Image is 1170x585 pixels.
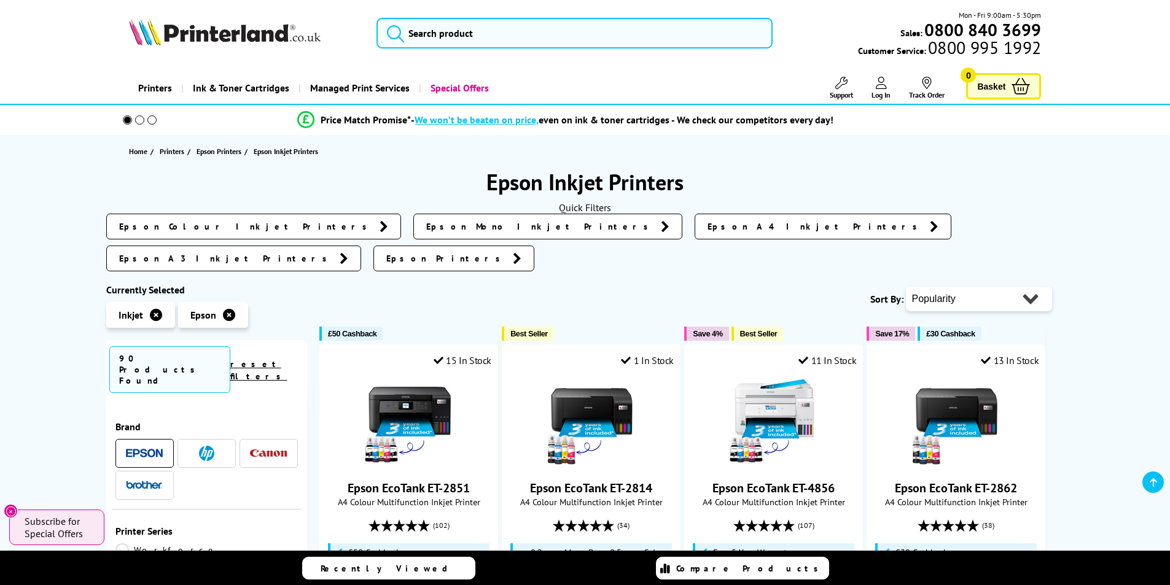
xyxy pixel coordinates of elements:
button: Close [4,504,18,518]
span: Log In [872,90,891,99]
span: Epson [190,309,216,321]
span: Printers [160,145,184,158]
img: Canon [250,449,287,457]
span: A4 Colour Multifunction Inkjet Printer [326,496,491,508]
div: 15 In Stock [434,354,491,366]
span: Printer Series [115,525,298,537]
img: Epson [126,449,163,458]
a: Printers [129,72,181,104]
a: Track Order [909,77,945,99]
span: Epson Inkjet Printers [254,147,318,156]
span: 0800 995 1992 [926,42,1041,53]
li: modal_Promise [100,109,1032,131]
span: (107) [798,514,814,537]
a: Epson EcoTank ET-2814 [530,480,652,496]
span: £30 Cashback [926,329,975,338]
span: Save 17% [875,329,909,338]
a: Printers [160,145,187,158]
button: Best Seller [731,327,784,341]
span: A4 Colour Multifunction Inkjet Printer [509,496,674,508]
span: Save 4% [693,329,722,338]
span: Epson A3 Inkjet Printers [119,252,333,265]
span: A4 Colour Multifunction Inkjet Printer [691,496,856,508]
button: £30 Cashback [918,327,981,341]
img: HP [199,446,214,461]
img: Brother [126,481,163,489]
span: (102) [433,514,450,537]
span: Brand [115,420,298,433]
img: Epson EcoTank ET-2862 [910,376,1002,468]
a: Epson EcoTank ET-2851 [363,458,455,470]
img: Epson EcoTank ET-2814 [545,376,638,468]
span: Sales: [900,27,922,39]
span: Price Match Promise* [321,114,411,126]
a: Home [129,145,150,158]
a: Log In [872,77,891,99]
h1: Epson Inkjet Printers [106,168,1064,196]
span: (34) [617,514,630,537]
a: Workforce [115,543,217,557]
span: A4 Colour Multifunction Inkjet Printer [873,496,1039,508]
a: Epson EcoTank ET-4856 [728,458,820,470]
span: Compare Products [676,563,825,574]
a: Epson Printers [373,246,534,271]
div: 13 In Stock [981,354,1039,366]
span: 0 [961,68,976,83]
span: Epson Colour Inkjet Printers [119,220,373,233]
a: 0800 840 3699 [922,24,1041,36]
a: Epson EcoTank ET-2862 [895,480,1017,496]
a: Epson EcoTank ET-4856 [712,480,835,496]
a: Epson Mono Inkjet Printers [413,214,682,239]
img: Epson EcoTank ET-4856 [728,376,820,468]
span: Subscribe for Special Offers [25,515,92,540]
span: Recently Viewed [321,563,460,574]
a: Epson EcoTank ET-2851 [348,480,470,496]
span: Best Seller [740,329,778,338]
img: Printerland Logo [129,18,321,45]
span: Epson A4 Inkjet Printers [708,220,924,233]
span: Epson Mono Inkjet Printers [426,220,655,233]
button: £50 Cashback [319,327,383,341]
div: Quick Filters [106,201,1064,214]
span: Epson Printers [386,252,507,265]
a: Epson A4 Inkjet Printers [695,214,951,239]
a: Ink & Toner Cartridges [181,72,298,104]
button: Save 4% [684,327,728,341]
span: (38) [982,514,994,537]
a: Basket 0 [966,73,1041,99]
a: Managed Print Services [298,72,419,104]
div: - even on ink & toner cartridges - We check our competitors every day! [411,114,833,126]
span: Customer Service: [858,42,1041,56]
a: Brother [126,478,163,493]
a: Special Offers [419,72,498,104]
a: Epson EcoTank ET-2862 [910,458,1002,470]
button: Best Seller [502,327,554,341]
a: Recently Viewed [302,557,475,579]
a: Epson EcoTank ET-2814 [545,458,638,470]
a: Epson [126,446,163,461]
span: Best Seller [510,329,548,338]
span: Free 5 Year Warranty [713,548,791,557]
a: HP [188,446,225,461]
span: £30 Cashback [895,548,948,557]
span: Ink & Toner Cartridges [193,72,289,104]
span: 90 Products Found [109,346,230,393]
button: Save 17% [867,327,915,341]
span: Epson Printers [197,145,241,158]
a: Printerland Logo [129,18,362,48]
span: Sort By: [870,293,903,305]
a: Support [830,77,853,99]
a: Compare Products [656,557,829,579]
a: Canon [250,446,287,461]
input: Search product [376,18,773,48]
a: Epson Colour Inkjet Printers [106,214,401,239]
span: Basket [977,78,1005,95]
span: £50 Cashback [348,548,400,557]
a: Epson Printers [197,145,244,158]
a: Epson A3 Inkjet Printers [106,246,361,271]
span: 0.2p per Mono Page, 0.5p per Colour Page* [531,548,669,567]
a: reset filters [230,358,287,382]
span: £50 Cashback [328,329,376,338]
span: Inkjet [119,309,143,321]
b: 0800 840 3699 [924,18,1041,41]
